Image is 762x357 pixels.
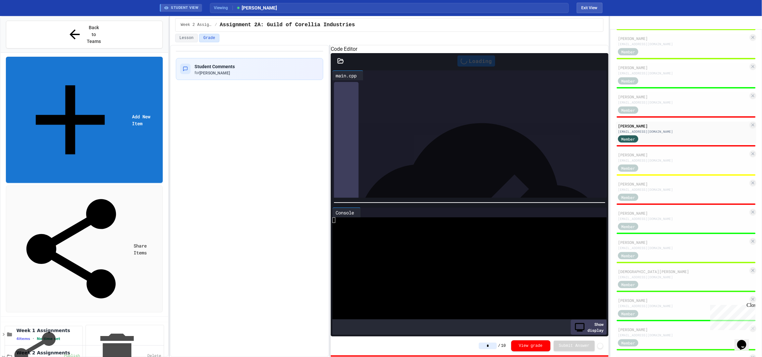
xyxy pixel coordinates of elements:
div: [PERSON_NAME] [618,94,748,100]
div: [EMAIL_ADDRESS][DOMAIN_NAME] [618,333,748,338]
span: Member [621,136,635,142]
div: [PERSON_NAME] [618,239,748,245]
div: main.cpp [332,70,363,80]
div: Console [332,208,361,217]
button: Exit student view [577,3,603,13]
span: / [498,343,500,348]
span: Member [621,253,635,259]
div: [EMAIL_ADDRESS][DOMAIN_NAME] [618,42,748,47]
span: [PERSON_NAME] [199,71,230,75]
span: Member [621,165,635,171]
span: Member [621,340,635,346]
button: Back to Teams [6,21,163,49]
div: [PERSON_NAME] [618,181,748,187]
span: Member [621,194,635,200]
span: Back to Teams [86,24,102,45]
span: Member [621,78,635,84]
div: [EMAIL_ADDRESS][DOMAIN_NAME] [618,304,748,308]
a: Share Items [6,186,163,312]
button: Force resubmission of student's answer (Admin only) [597,343,603,349]
div: [EMAIL_ADDRESS][DOMAIN_NAME] [618,275,748,280]
span: [PERSON_NAME] [236,5,277,11]
span: Member [621,311,635,317]
span: 10 [501,343,506,348]
div: [EMAIL_ADDRESS][DOMAIN_NAME] [618,216,748,221]
div: [PERSON_NAME] [618,35,748,41]
button: Grade [199,34,219,42]
div: [EMAIL_ADDRESS][DOMAIN_NAME] [618,100,748,105]
button: Lesson [175,34,198,42]
div: Console [332,209,357,216]
div: [EMAIL_ADDRESS][DOMAIN_NAME] [618,187,748,192]
span: Viewing [214,5,233,11]
div: Show display [571,320,607,335]
span: Student Comments [195,64,235,69]
div: main.cpp [332,72,360,79]
div: [EMAIL_ADDRESS][DOMAIN_NAME] [618,158,748,163]
div: [PERSON_NAME] [618,123,748,129]
div: for [195,70,235,76]
div: [DEMOGRAPHIC_DATA][PERSON_NAME] [618,268,748,274]
span: Member [621,49,635,55]
div: [EMAIL_ADDRESS][DOMAIN_NAME] [618,129,748,134]
span: Week 2 Assignments [181,22,212,28]
div: [EMAIL_ADDRESS][DOMAIN_NAME] [618,246,748,250]
span: / [215,22,217,28]
iframe: chat widget [734,331,755,350]
iframe: chat widget [708,302,755,330]
a: Add New Item [6,57,163,183]
div: Loading [457,55,495,67]
h6: Code Editor [331,45,608,53]
button: View grade [511,340,550,351]
div: [PERSON_NAME] [618,210,748,216]
span: Submit Answer [559,343,590,348]
div: [EMAIL_ADDRESS][DOMAIN_NAME] [618,71,748,76]
span: Member [621,282,635,288]
span: Member [621,107,635,113]
div: History [334,82,359,329]
div: [PERSON_NAME] [618,297,748,303]
button: Submit Answer [554,341,595,351]
span: STUDENT VIEW [171,5,199,11]
div: [PERSON_NAME] [618,65,748,70]
div: [PERSON_NAME] [618,152,748,158]
div: [PERSON_NAME] [618,327,748,332]
div: Chat with us now!Close [3,3,45,42]
span: Member [621,224,635,229]
span: Assignment 2A: Guild of Corellia Industries [220,21,355,29]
